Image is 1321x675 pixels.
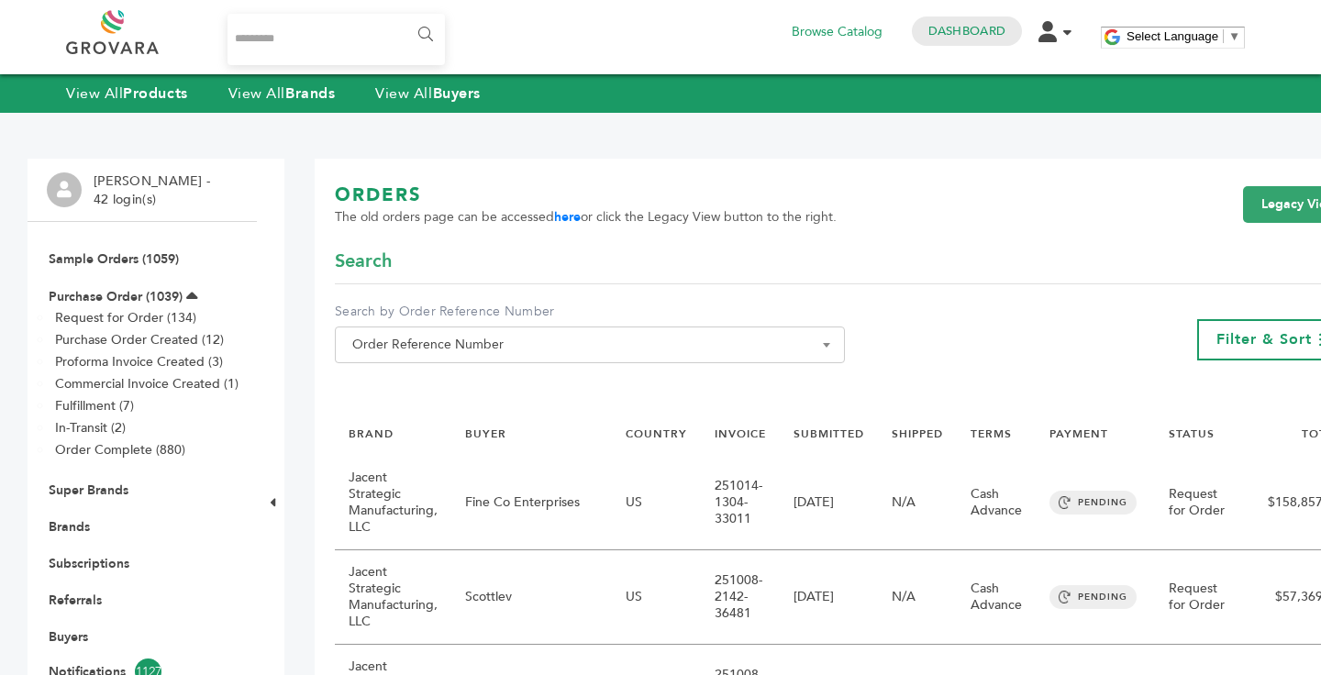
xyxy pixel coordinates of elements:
a: SHIPPED [892,426,943,441]
img: profile.png [47,172,82,207]
a: Fulfillment (7) [55,397,134,415]
strong: Buyers [433,83,481,104]
td: US [612,550,701,645]
a: BUYER [465,426,506,441]
a: Browse Catalog [792,22,883,42]
td: N/A [878,456,957,550]
span: PENDING [1049,585,1137,609]
span: Order Reference Number [345,332,835,358]
a: View AllProducts [66,83,188,104]
span: Search [335,249,392,274]
a: TERMS [971,426,1012,441]
span: ​ [1223,29,1224,43]
span: PENDING [1049,491,1137,515]
a: View AllBuyers [375,83,481,104]
td: 251008-2142-36481 [701,550,780,645]
a: here [554,208,581,226]
strong: Brands [285,83,335,104]
td: Request for Order [1155,456,1243,550]
span: Filter & Sort [1216,329,1312,349]
td: Cash Advance [957,456,1036,550]
span: Select Language [1127,29,1218,43]
a: View AllBrands [228,83,336,104]
strong: Products [123,83,187,104]
a: Request for Order (134) [55,309,196,326]
h1: ORDERS [335,183,837,208]
td: [DATE] [780,456,878,550]
td: Jacent Strategic Manufacturing, LLC [335,550,451,645]
li: [PERSON_NAME] - 42 login(s) [94,172,215,208]
span: The old orders page can be accessed or click the Legacy View button to the right. [335,208,837,227]
a: Sample Orders (1059) [49,250,179,268]
a: Brands [49,518,90,536]
td: Scottlev [451,550,612,645]
td: 251014-1304-33011 [701,456,780,550]
a: BRAND [349,426,394,441]
label: Search by Order Reference Number [335,303,845,321]
a: Commercial Invoice Created (1) [55,375,239,393]
td: [DATE] [780,550,878,645]
span: Order Reference Number [335,326,845,363]
td: N/A [878,550,957,645]
td: US [612,456,701,550]
a: Purchase Order Created (12) [55,331,224,349]
td: Cash Advance [957,550,1036,645]
a: Select Language​ [1127,29,1240,43]
a: COUNTRY [626,426,687,441]
a: Order Complete (880) [55,441,185,459]
a: Dashboard [928,23,1005,39]
a: Purchase Order (1039) [49,288,183,305]
a: INVOICE [715,426,766,441]
a: Buyers [49,628,88,646]
a: Subscriptions [49,555,129,572]
a: In-Transit (2) [55,419,126,437]
td: Jacent Strategic Manufacturing, LLC [335,456,451,550]
a: STATUS [1169,426,1215,441]
a: Super Brands [49,481,128,499]
input: Search... [228,14,445,65]
a: Proforma Invoice Created (3) [55,353,223,371]
span: ▼ [1228,29,1240,43]
a: Referrals [49,592,102,609]
td: Fine Co Enterprises [451,456,612,550]
a: SUBMITTED [794,426,864,441]
a: PAYMENT [1049,426,1108,441]
td: Request for Order [1155,550,1243,645]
